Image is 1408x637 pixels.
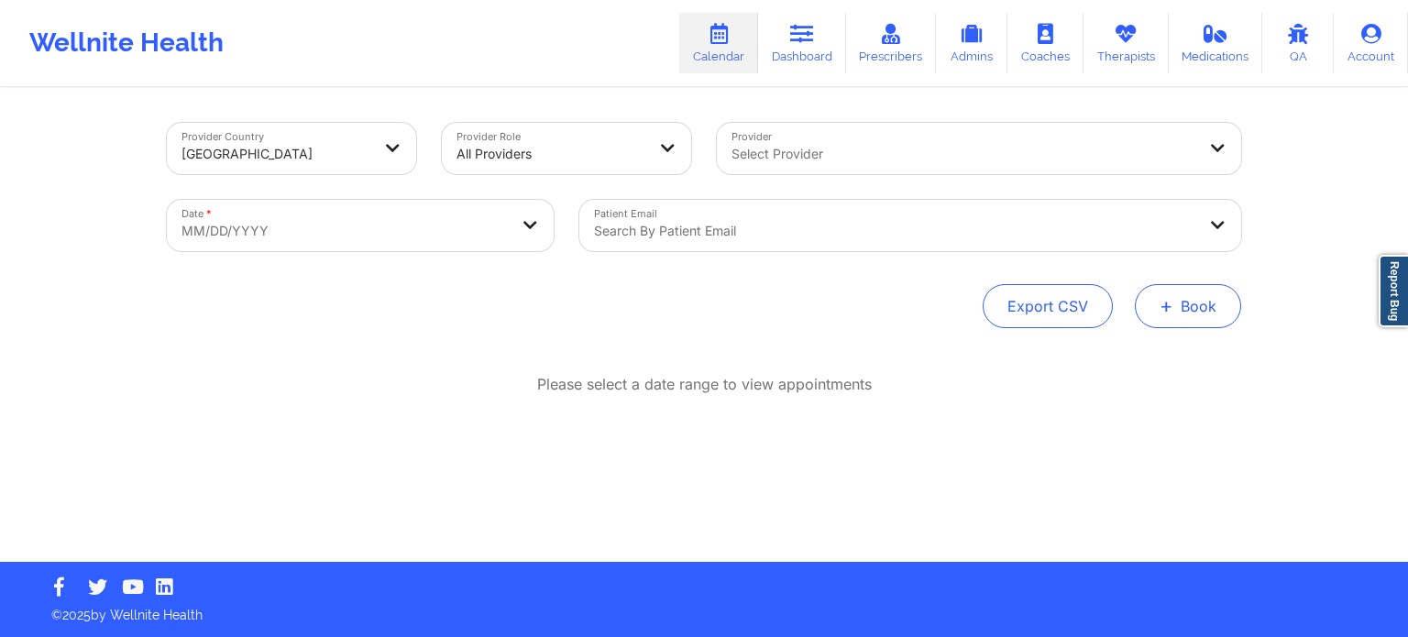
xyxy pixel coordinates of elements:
a: QA [1262,13,1334,73]
span: + [1160,301,1173,311]
p: Please select a date range to view appointments [537,374,872,395]
button: +Book [1135,284,1241,328]
a: Medications [1169,13,1263,73]
button: Export CSV [983,284,1113,328]
a: Account [1334,13,1408,73]
a: Report Bug [1379,255,1408,327]
div: All Providers [456,134,645,174]
a: Dashboard [758,13,846,73]
a: Therapists [1083,13,1169,73]
a: Admins [936,13,1007,73]
a: Calendar [679,13,758,73]
a: Prescribers [846,13,937,73]
a: Coaches [1007,13,1083,73]
p: © 2025 by Wellnite Health [38,593,1369,624]
div: [GEOGRAPHIC_DATA] [181,134,370,174]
